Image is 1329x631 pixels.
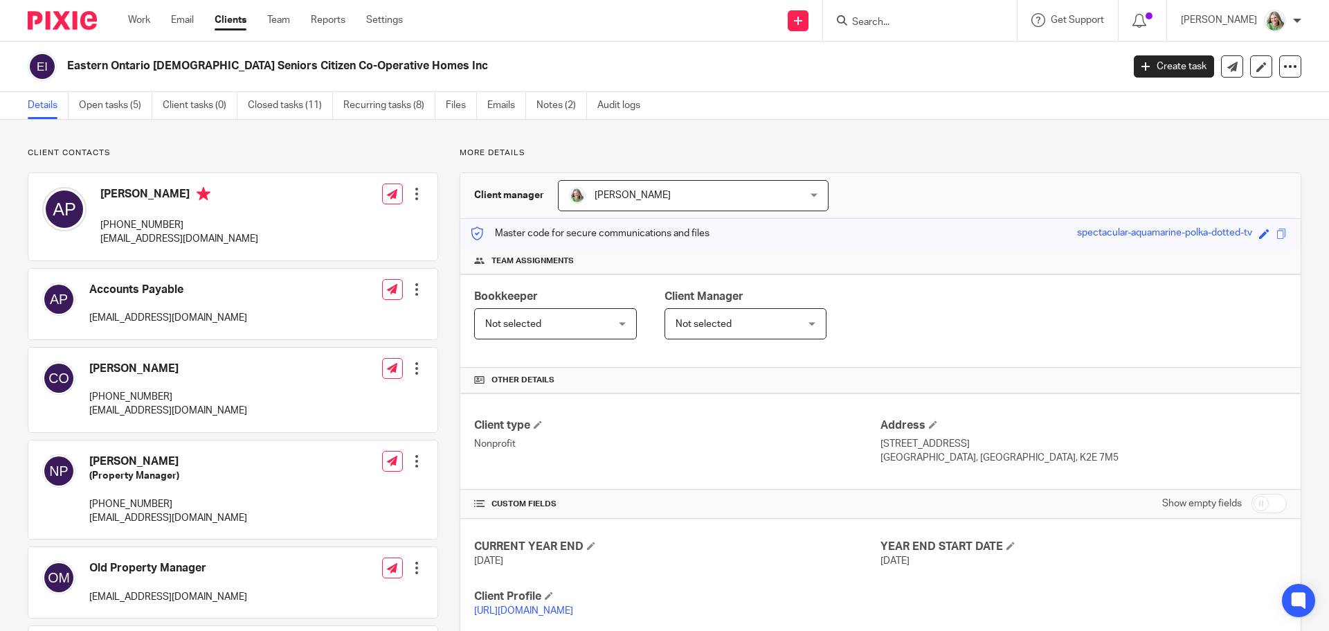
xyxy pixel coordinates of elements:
[42,187,87,231] img: svg%3E
[311,13,345,27] a: Reports
[343,92,435,119] a: Recurring tasks (8)
[89,497,247,511] p: [PHONE_NUMBER]
[1264,10,1286,32] img: KC%20Photo.jpg
[42,362,75,395] img: svg%3E
[880,556,910,566] span: [DATE]
[267,13,290,27] a: Team
[487,92,526,119] a: Emails
[851,17,975,29] input: Search
[42,561,75,594] img: svg%3E
[880,418,1287,433] h4: Address
[474,188,544,202] h3: Client manager
[171,13,194,27] a: Email
[474,291,538,302] span: Bookkeeper
[89,454,247,469] h4: [PERSON_NAME]
[485,319,541,329] span: Not selected
[474,589,880,604] h4: Client Profile
[89,404,247,418] p: [EMAIL_ADDRESS][DOMAIN_NAME]
[595,190,671,200] span: [PERSON_NAME]
[569,187,586,204] img: KC%20Photo.jpg
[28,148,438,159] p: Client contacts
[491,375,554,386] span: Other details
[474,540,880,554] h4: CURRENT YEAR END
[89,311,247,325] p: [EMAIL_ADDRESS][DOMAIN_NAME]
[1134,55,1214,78] a: Create task
[100,232,258,246] p: [EMAIL_ADDRESS][DOMAIN_NAME]
[42,283,75,316] img: svg%3E
[79,92,152,119] a: Open tasks (5)
[163,92,237,119] a: Client tasks (0)
[89,590,247,604] p: [EMAIL_ADDRESS][DOMAIN_NAME]
[676,319,732,329] span: Not selected
[197,187,210,201] i: Primary
[597,92,651,119] a: Audit logs
[366,13,403,27] a: Settings
[1051,15,1104,25] span: Get Support
[1077,226,1252,242] div: spectacular-aquamarine-polka-dotted-tv
[474,499,880,510] h4: CUSTOM FIELDS
[536,92,587,119] a: Notes (2)
[89,283,247,297] h4: Accounts Payable
[474,418,880,433] h4: Client type
[248,92,333,119] a: Closed tasks (11)
[28,92,69,119] a: Details
[89,362,247,376] h4: [PERSON_NAME]
[880,540,1287,554] h4: YEAR END START DATE
[474,556,503,566] span: [DATE]
[89,561,247,576] h4: Old Property Manager
[1181,13,1257,27] p: [PERSON_NAME]
[28,52,57,81] img: svg%3E
[100,187,258,204] h4: [PERSON_NAME]
[215,13,246,27] a: Clients
[664,291,743,302] span: Client Manager
[67,59,904,73] h2: Eastern Ontario [DEMOGRAPHIC_DATA] Seniors Citizen Co-Operative Homes Inc
[42,454,75,488] img: svg%3E
[100,218,258,232] p: [PHONE_NUMBER]
[880,437,1287,451] p: [STREET_ADDRESS]
[471,226,709,240] p: Master code for secure communications and files
[491,256,574,267] span: Team assignments
[89,511,247,525] p: [EMAIL_ADDRESS][DOMAIN_NAME]
[28,11,97,30] img: Pixie
[880,451,1287,465] p: [GEOGRAPHIC_DATA], [GEOGRAPHIC_DATA], K2E 7M5
[446,92,477,119] a: Files
[89,390,247,404] p: [PHONE_NUMBER]
[128,13,150,27] a: Work
[474,437,880,451] p: Nonprofit
[1162,497,1242,510] label: Show empty fields
[474,606,573,616] a: [URL][DOMAIN_NAME]
[89,469,247,483] h5: (Property Manager)
[460,148,1301,159] p: More details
